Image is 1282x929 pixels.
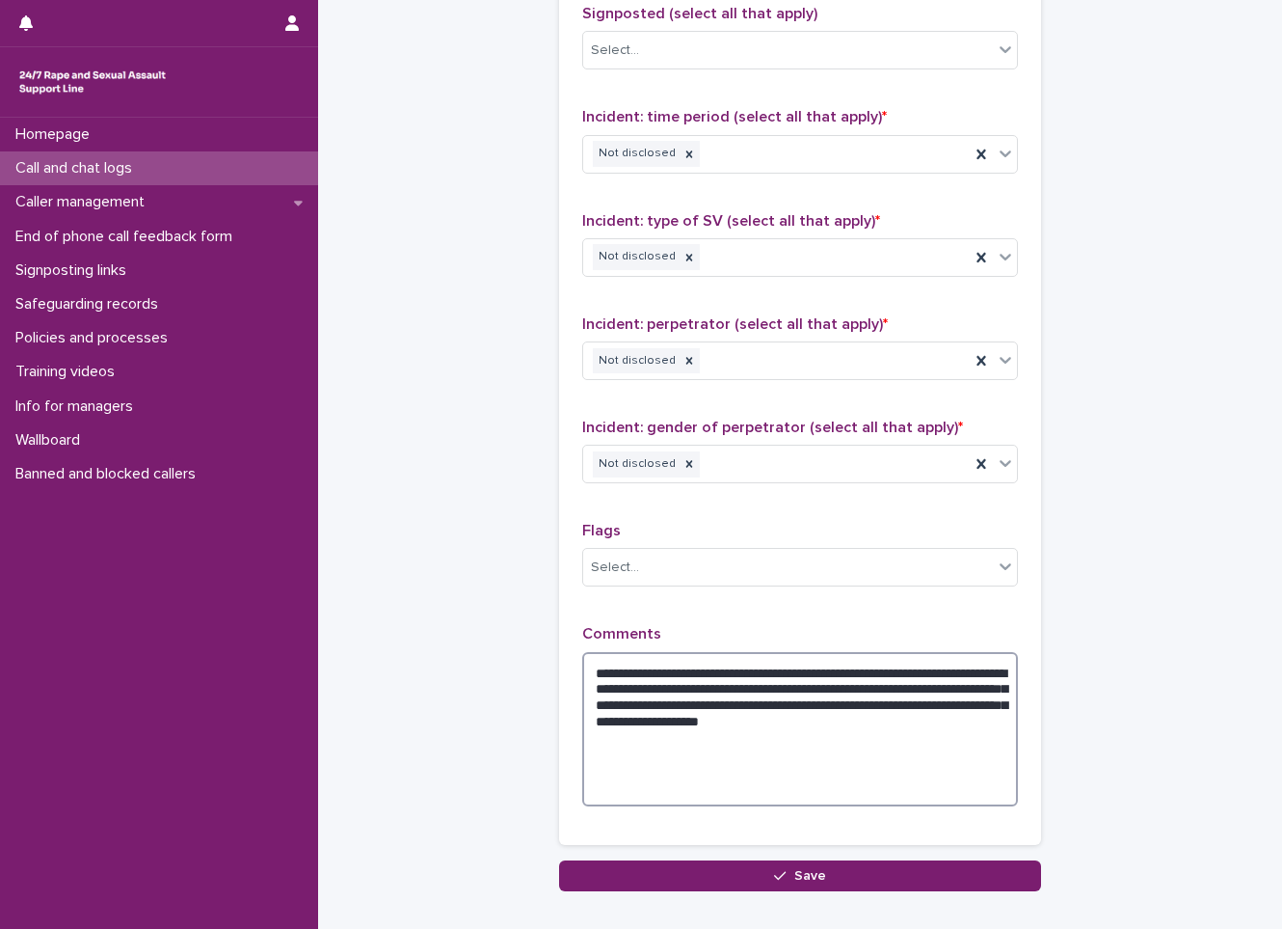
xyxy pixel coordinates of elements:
[582,6,817,21] span: Signposted (select all that apply)
[8,397,148,416] p: Info for managers
[582,109,887,124] span: Incident: time period (select all that apply)
[8,193,160,211] p: Caller management
[593,348,679,374] div: Not disclosed
[591,558,639,578] div: Select...
[559,861,1041,891] button: Save
[582,523,621,538] span: Flags
[582,420,963,435] span: Incident: gender of perpetrator (select all that apply)
[8,363,130,381] p: Training videos
[582,213,880,229] span: Incident: type of SV (select all that apply)
[15,63,170,101] img: rhQMoQhaT3yELyF149Cw
[8,465,211,483] p: Banned and blocked callers
[8,261,142,280] p: Signposting links
[591,41,639,61] div: Select...
[593,141,679,167] div: Not disclosed
[8,431,95,450] p: Wallboard
[8,228,248,246] p: End of phone call feedback form
[582,626,661,642] span: Comments
[8,159,147,178] p: Call and chat logs
[593,244,679,270] div: Not disclosed
[593,451,679,478] div: Not disclosed
[8,125,105,144] p: Homepage
[8,295,174,314] p: Safeguarding records
[582,316,888,332] span: Incident: perpetrator (select all that apply)
[8,329,183,347] p: Policies and processes
[794,869,826,883] span: Save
